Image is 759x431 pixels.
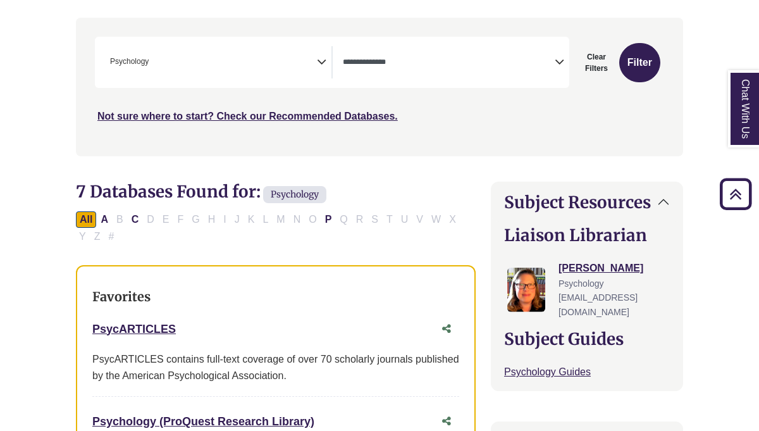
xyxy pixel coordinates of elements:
li: Psychology [105,56,149,68]
h2: Liaison Librarian [504,225,670,245]
span: Psychology [110,56,149,68]
div: PsycARTICLES contains full-text coverage of over 70 scholarly journals published by the American ... [92,351,459,384]
img: Jessica Moore [507,268,545,312]
div: Alpha-list to filter by first letter of database name [76,213,461,241]
h2: Subject Guides [504,329,670,349]
nav: Search filters [76,18,683,156]
button: Clear Filters [577,43,616,82]
button: Filter Results C [128,211,143,228]
span: Psychology [263,186,326,203]
span: Psychology [558,278,604,289]
h3: Favorites [92,289,459,304]
button: Share this database [434,317,459,341]
a: Back to Top [715,185,756,203]
a: Psychology Guides [504,366,591,377]
span: 7 Databases Found for: [76,181,261,202]
button: Filter Results A [97,211,112,228]
button: Filter Results P [321,211,336,228]
span: [EMAIL_ADDRESS][DOMAIN_NAME] [558,292,638,316]
button: All [76,211,96,228]
a: Psychology (ProQuest Research Library) [92,415,314,428]
textarea: Search [151,58,157,68]
a: Not sure where to start? Check our Recommended Databases. [97,111,398,122]
button: Submit for Search Results [619,43,660,82]
a: PsycARTICLES [92,323,176,335]
textarea: Search [343,58,555,68]
button: Subject Resources [491,182,682,222]
a: [PERSON_NAME] [558,263,643,273]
